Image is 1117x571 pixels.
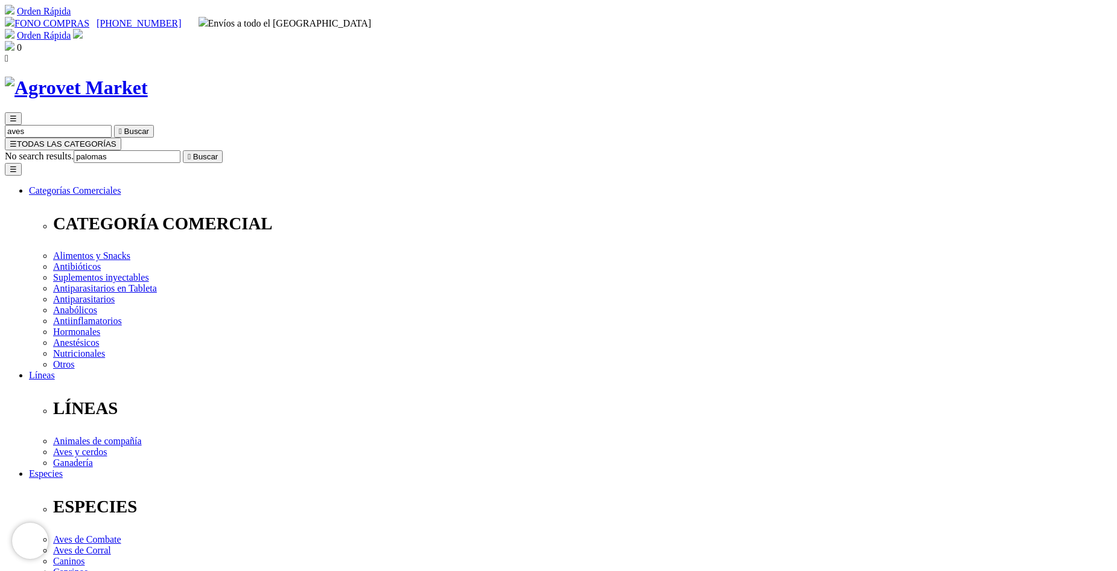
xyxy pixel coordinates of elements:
button:  Buscar [183,150,223,163]
img: phone.svg [5,17,14,27]
span: ☰ [10,114,17,123]
button: ☰ [5,163,22,176]
a: Hormonales [53,327,100,337]
input: Buscar [5,125,112,138]
img: shopping-cart.svg [5,5,14,14]
span: Buscar [124,127,149,136]
a: Antibióticos [53,261,101,272]
a: Otros [53,359,75,369]
span: Buscar [193,152,218,161]
img: shopping-cart.svg [5,29,14,39]
input: Buscar [74,150,180,163]
a: Especies [29,468,63,479]
img: Agrovet Market [5,77,148,99]
a: Aves de Corral [53,545,111,555]
a: Aves de Combate [53,534,121,544]
img: delivery-truck.svg [199,17,208,27]
span: ☰ [10,139,17,148]
a: Anestésicos [53,337,99,348]
a: Categorías Comerciales [29,185,121,196]
span: 0 [17,42,22,53]
a: Antiparasitarios [53,294,115,304]
a: Anabólicos [53,305,97,315]
p: LÍNEAS [53,398,1112,418]
img: shopping-bag.svg [5,41,14,51]
a: [PHONE_NUMBER] [97,18,181,28]
span: No search results. [5,151,74,161]
i:  [119,127,122,136]
p: CATEGORÍA COMERCIAL [53,214,1112,234]
a: Antiparasitarios en Tableta [53,283,157,293]
i:  [188,152,191,161]
button: ☰TODAS LAS CATEGORÍAS [5,138,121,150]
a: Suplementos inyectables [53,272,149,282]
a: Caninos [53,556,84,566]
a: Antiinflamatorios [53,316,122,326]
button: ☰ [5,112,22,125]
a: FONO COMPRAS [5,18,89,28]
a: Animales de compañía [53,436,142,446]
a: Alimentos y Snacks [53,250,130,261]
i:  [5,53,8,63]
a: Orden Rápida [17,30,71,40]
img: user.svg [73,29,83,39]
iframe: Brevo live chat [12,523,48,559]
a: Acceda a su cuenta de cliente [73,30,83,40]
p: ESPECIES [53,497,1112,517]
button:  Buscar [114,125,154,138]
a: Nutricionales [53,348,105,359]
a: Líneas [29,370,55,380]
span: Envíos a todo el [GEOGRAPHIC_DATA] [199,18,372,28]
a: Orden Rápida [17,6,71,16]
a: Aves y cerdos [53,447,107,457]
a: Ganadería [53,458,93,468]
